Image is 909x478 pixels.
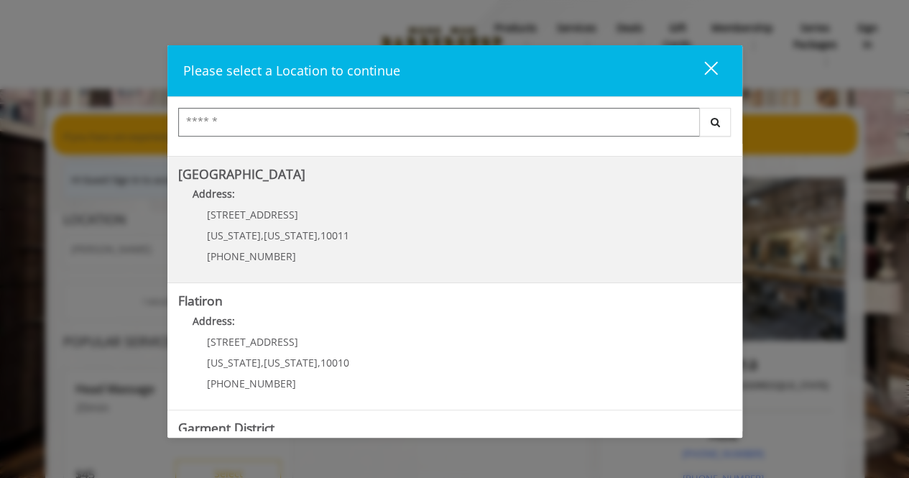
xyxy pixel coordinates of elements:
span: [US_STATE] [207,229,261,242]
span: , [261,229,264,242]
b: [GEOGRAPHIC_DATA] [178,165,305,183]
span: , [318,356,320,369]
span: [STREET_ADDRESS] [207,208,298,221]
span: [PHONE_NUMBER] [207,249,296,263]
span: 10011 [320,229,349,242]
button: close dialog [678,56,726,86]
span: [PHONE_NUMBER] [207,377,296,390]
span: 10010 [320,356,349,369]
span: , [318,229,320,242]
span: [STREET_ADDRESS] [207,335,298,349]
b: Flatiron [178,292,223,309]
div: Center Select [178,108,732,144]
span: Please select a Location to continue [183,62,400,79]
span: [US_STATE] [207,356,261,369]
i: Search button [707,117,724,127]
b: Garment District [178,419,274,436]
span: [US_STATE] [264,356,318,369]
b: Address: [193,187,235,201]
div: close dialog [688,60,716,82]
span: , [261,356,264,369]
span: [US_STATE] [264,229,318,242]
b: Address: [193,314,235,328]
input: Search Center [178,108,700,137]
